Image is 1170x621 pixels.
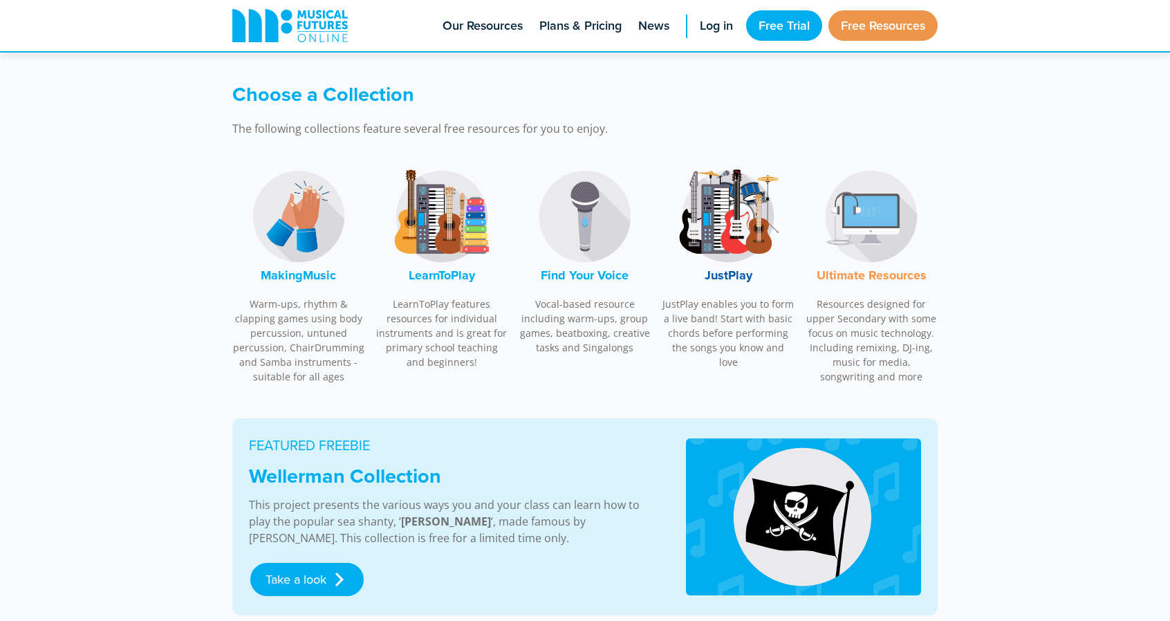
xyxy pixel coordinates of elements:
[261,266,336,284] font: MakingMusic
[247,165,351,268] img: MakingMusic Logo
[232,297,365,384] p: Warm-ups, rhythm & clapping games using body percussion, untuned percussion, ChairDrumming and Sa...
[676,165,780,268] img: JustPlay Logo
[232,120,772,137] p: The following collections feature several free resources for you to enjoy.
[519,297,651,355] p: Vocal-based resource including warm-ups, group games, beatboxing, creative tasks and Singalongs
[805,158,938,391] a: Music Technology LogoUltimate Resources Resources designed for upper Secondary with some focus on...
[541,266,629,284] font: Find Your Voice
[401,514,491,529] strong: [PERSON_NAME]
[390,165,494,268] img: LearnToPlay Logo
[443,17,523,35] span: Our Resources
[232,82,772,106] h3: Choose a Collection
[746,10,822,41] a: Free Trial
[375,158,508,377] a: LearnToPlay LogoLearnToPlay LearnToPlay features resources for individual instruments and is grea...
[819,165,923,268] img: Music Technology Logo
[409,266,475,284] font: LearnToPlay
[705,266,752,284] font: JustPlay
[249,435,652,456] p: FEATURED FREEBIE
[249,461,441,490] strong: Wellerman Collection
[519,158,651,362] a: Find Your Voice LogoFind Your Voice Vocal-based resource including warm-ups, group games, beatbox...
[828,10,938,41] a: Free Resources
[250,563,364,596] a: Take a look
[533,165,637,268] img: Find Your Voice Logo
[249,497,652,546] p: This project presents the various ways you and your class can learn how to play the popular sea s...
[662,297,795,369] p: JustPlay enables you to form a live band! Start with basic chords before performing the songs you...
[638,17,669,35] span: News
[375,297,508,369] p: LearnToPlay features resources for individual instruments and is great for primary school teachin...
[700,17,733,35] span: Log in
[817,266,927,284] font: Ultimate Resources
[539,17,622,35] span: Plans & Pricing
[805,297,938,384] p: Resources designed for upper Secondary with some focus on music technology. Including remixing, D...
[662,158,795,377] a: JustPlay LogoJustPlay JustPlay enables you to form a live band! Start with basic chords before pe...
[232,158,365,391] a: MakingMusic LogoMakingMusic Warm-ups, rhythm & clapping games using body percussion, untuned perc...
